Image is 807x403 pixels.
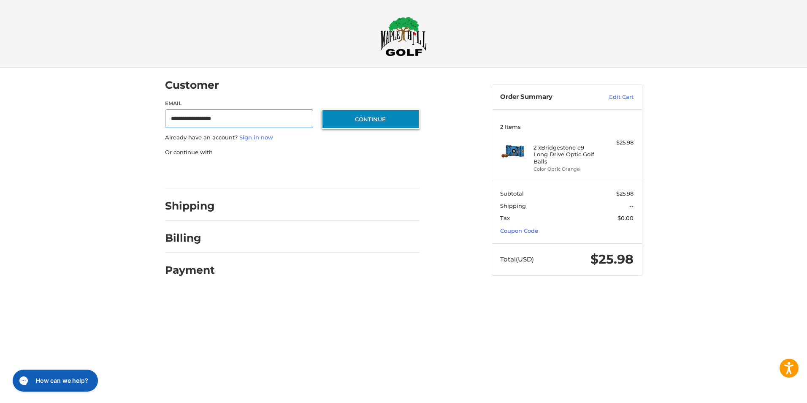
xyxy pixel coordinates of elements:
[8,367,100,395] iframe: Gorgias live chat messenger
[165,79,219,92] h2: Customer
[305,165,368,180] iframe: PayPal-venmo
[500,227,538,234] a: Coupon Code
[737,380,807,403] iframe: Google Customer Reviews
[234,165,297,180] iframe: PayPal-paylater
[591,93,634,101] a: Edit Cart
[617,215,634,221] span: $0.00
[500,202,526,209] span: Shipping
[500,93,591,101] h3: Order Summary
[590,251,634,267] span: $25.98
[165,264,215,277] h2: Payment
[322,109,420,129] button: Continue
[165,199,215,212] h2: Shipping
[165,133,420,142] p: Already have an account?
[500,123,634,130] h3: 2 Items
[629,202,634,209] span: --
[616,190,634,197] span: $25.98
[165,100,314,107] label: Email
[533,144,598,165] h4: 2 x Bridgestone e9 Long Drive Optic Golf Balls
[533,166,598,173] li: Color Optic Orange
[380,16,427,56] img: Maple Hill Golf
[165,231,214,245] h2: Billing
[162,165,225,180] iframe: PayPal-paypal
[500,190,524,197] span: Subtotal
[600,139,634,147] div: $25.98
[500,255,534,263] span: Total (USD)
[165,148,420,157] p: Or continue with
[500,215,510,221] span: Tax
[239,134,273,141] a: Sign in now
